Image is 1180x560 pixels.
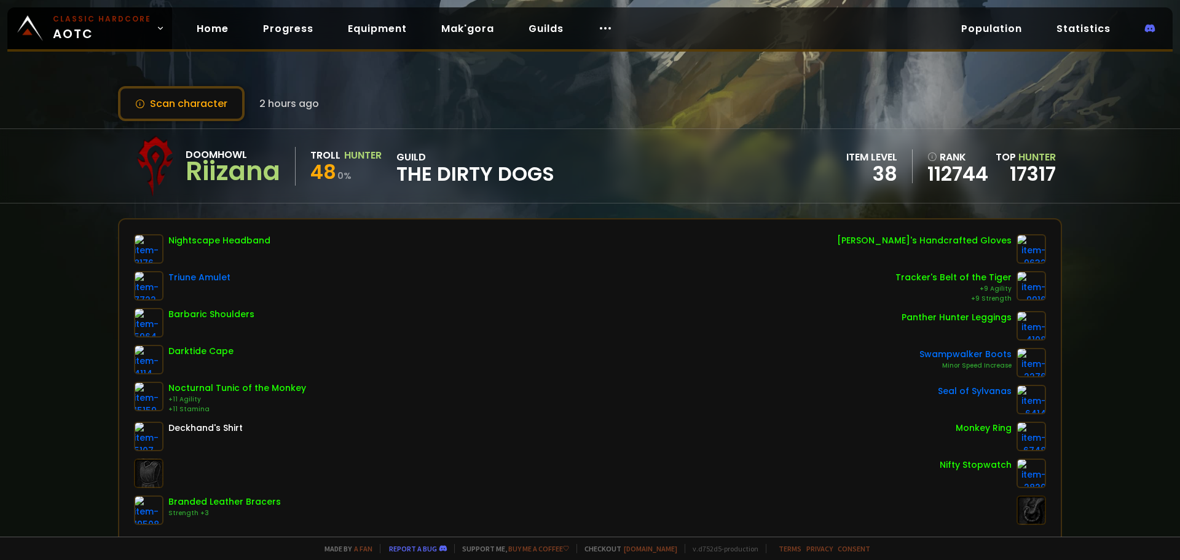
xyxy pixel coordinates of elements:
div: Top [996,149,1056,165]
div: Nightscape Headband [168,234,270,247]
a: Classic HardcoreAOTC [7,7,172,49]
a: Statistics [1047,16,1120,41]
div: Troll [310,148,340,163]
span: Checkout [576,544,677,553]
a: Buy me a coffee [508,544,569,553]
a: Home [187,16,238,41]
a: Terms [779,544,801,553]
span: Support me, [454,544,569,553]
img: item-2820 [1017,459,1046,488]
img: item-4108 [1017,311,1046,341]
a: Consent [838,544,870,553]
div: +11 Agility [168,395,306,404]
img: item-7722 [134,271,163,301]
img: item-19508 [134,495,163,525]
div: Barbaric Shoulders [168,308,254,321]
img: item-9916 [1017,271,1046,301]
span: Hunter [1018,150,1056,164]
a: Progress [253,16,323,41]
img: item-2276 [1017,348,1046,377]
a: Privacy [806,544,833,553]
a: [DOMAIN_NAME] [624,544,677,553]
span: 48 [310,158,336,186]
div: item level [846,149,897,165]
div: Swampwalker Boots [919,348,1012,361]
a: 17317 [1010,160,1056,187]
div: Nifty Stopwatch [940,459,1012,471]
div: Panther Hunter Leggings [902,311,1012,324]
a: Guilds [519,16,573,41]
a: Population [951,16,1032,41]
span: AOTC [53,14,151,43]
div: Tracker's Belt of the Tiger [895,271,1012,284]
a: 112744 [927,165,988,183]
div: Strength +3 [168,508,281,518]
span: The Dirty Dogs [396,165,554,183]
a: Report a bug [389,544,437,553]
div: Seal of Sylvanas [938,385,1012,398]
div: guild [396,149,554,183]
a: Equipment [338,16,417,41]
div: +9 Strength [895,294,1012,304]
div: Branded Leather Bracers [168,495,281,508]
div: Monkey Ring [956,422,1012,435]
img: item-8176 [134,234,163,264]
div: 38 [846,165,897,183]
a: Mak'gora [431,16,504,41]
div: +11 Stamina [168,404,306,414]
img: item-15159 [134,382,163,411]
div: +9 Agility [895,284,1012,294]
button: Scan character [118,86,245,121]
div: Nocturnal Tunic of the Monkey [168,382,306,395]
span: Made by [317,544,372,553]
div: [PERSON_NAME]'s Handcrafted Gloves [837,234,1012,247]
small: Classic Hardcore [53,14,151,25]
div: Deckhand's Shirt [168,422,243,435]
img: item-5107 [134,422,163,451]
div: rank [927,149,988,165]
img: item-6748 [1017,422,1046,451]
img: item-9632 [1017,234,1046,264]
small: 0 % [337,170,352,182]
div: Darktide Cape [168,345,234,358]
div: Riizana [186,162,280,181]
img: item-4114 [134,345,163,374]
span: v. d752d5 - production [685,544,758,553]
div: Doomhowl [186,147,280,162]
div: Minor Speed Increase [919,361,1012,371]
a: a fan [354,544,372,553]
span: 2 hours ago [259,96,319,111]
div: Hunter [344,148,382,163]
div: Triune Amulet [168,271,230,284]
img: item-6414 [1017,385,1046,414]
img: item-5964 [134,308,163,337]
